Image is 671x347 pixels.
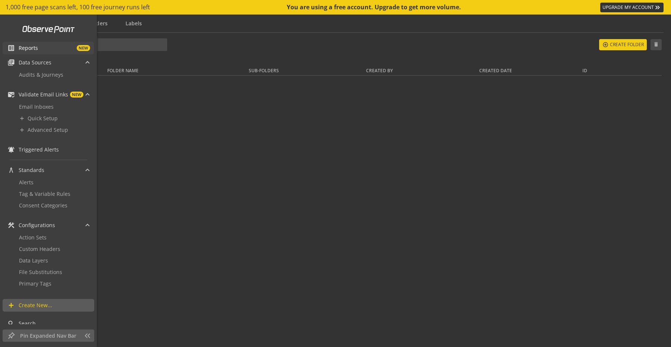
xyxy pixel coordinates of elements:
input: Search Folders [44,41,165,49]
span: Configurations [19,222,55,229]
mat-icon: add [19,127,25,133]
span: Quick Setup [28,115,58,122]
span: Action Sets [19,234,47,241]
span: Data Sources [19,59,51,66]
div: Created By [328,67,438,74]
mat-icon: architecture [7,166,15,174]
mat-icon: list_alt [7,44,15,52]
mat-icon: add_circle_outline [602,41,609,48]
div: Standards [3,176,94,217]
span: Validate Email Links [19,91,68,98]
span: Standards [19,166,44,174]
span: Pin Expanded Nav Bar [20,332,80,340]
mat-icon: construction [7,222,15,229]
span: Create New... [19,302,52,309]
div: Created Date [479,67,512,74]
mat-icon: library_books [7,59,15,66]
div: Folder Name [107,67,139,74]
mat-expansion-panel-header: Configurations [3,219,94,232]
mat-icon: add [19,115,25,121]
div: Sub-folders [249,67,279,74]
div: Folder Name [107,67,207,74]
mat-expansion-panel-header: Validate Email LinksNEW [3,88,94,101]
a: Triggered Alerts [3,143,94,156]
span: Data Layers [19,257,48,264]
mat-expansion-panel-header: Standards [3,164,94,176]
span: Consent Categories [19,202,67,209]
mat-icon: mark_email_read [7,91,15,98]
mat-icon: notifications_active [7,146,15,153]
div: ID [582,67,587,74]
span: 1,000 free page scans left, 100 free journey runs left [6,3,150,12]
span: Reports [19,44,38,52]
span: Primary Tags [19,280,51,287]
span: Advanced Setup [28,126,68,133]
a: ReportsNEW [3,42,94,54]
span: Labels [125,21,142,26]
div: Configurations [3,232,94,295]
div: Created Date [444,67,554,74]
mat-icon: add [7,302,15,309]
mat-icon: search [7,320,15,327]
div: Created By [366,67,393,74]
span: Tag & Variable Rules [19,190,70,197]
span: Custom Headers [19,245,60,252]
a: UPGRADE MY ACCOUNT [600,3,664,12]
button: Create Folder [599,39,647,50]
div: ID [560,67,616,74]
span: Audits & Journeys [19,71,63,78]
mat-icon: keyboard_double_arrow_right [654,4,661,11]
div: Sub-folders [213,67,322,74]
div: Data Sources [3,69,94,86]
a: Create New... [3,299,94,312]
span: NEW [70,92,83,98]
a: Search [3,317,94,330]
span: Triggered Alerts [19,146,59,153]
mat-expansion-panel-header: Data Sources [3,56,94,69]
span: Email Inboxes [19,103,54,110]
span: NEW [77,45,90,51]
span: Alerts [19,179,34,186]
span: Search [19,320,36,327]
span: File Substitutions [19,268,62,276]
span: Create Folder [610,38,644,51]
div: Validate Email LinksNEW [3,101,94,141]
div: You are using a free account. Upgrade to get more volume. [287,3,462,12]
